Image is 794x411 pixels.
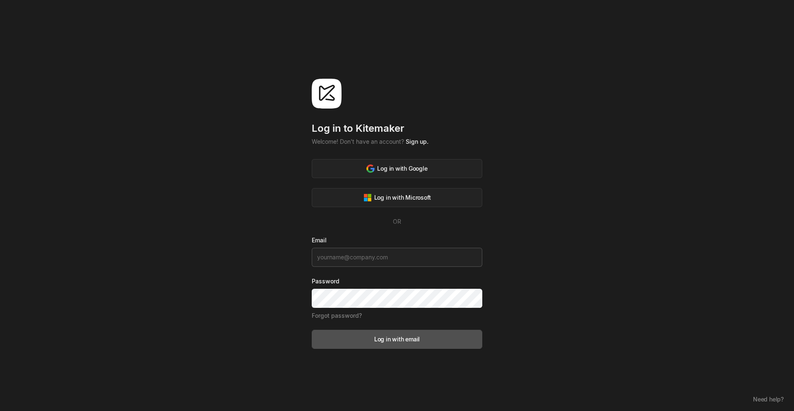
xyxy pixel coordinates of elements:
[374,335,420,343] div: Log in with email
[312,217,482,226] div: OR
[366,164,375,173] img: svg%3e
[366,164,427,173] div: Log in with Google
[312,330,482,349] button: Log in with email
[363,193,372,202] img: svg%3e
[312,137,482,146] div: Welcome! Don't have an account?
[312,236,482,244] label: Email
[312,122,482,135] div: Log in to Kitemaker
[312,188,482,207] button: Log in with Microsoft
[406,138,428,145] a: Sign up.
[363,193,431,202] div: Log in with Microsoft
[312,79,342,109] img: svg%3e
[312,248,482,267] input: yourname@company.com
[749,393,788,405] button: Need help?
[312,277,482,285] label: Password
[312,159,482,178] button: Log in with Google
[312,312,362,319] a: Forgot password?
